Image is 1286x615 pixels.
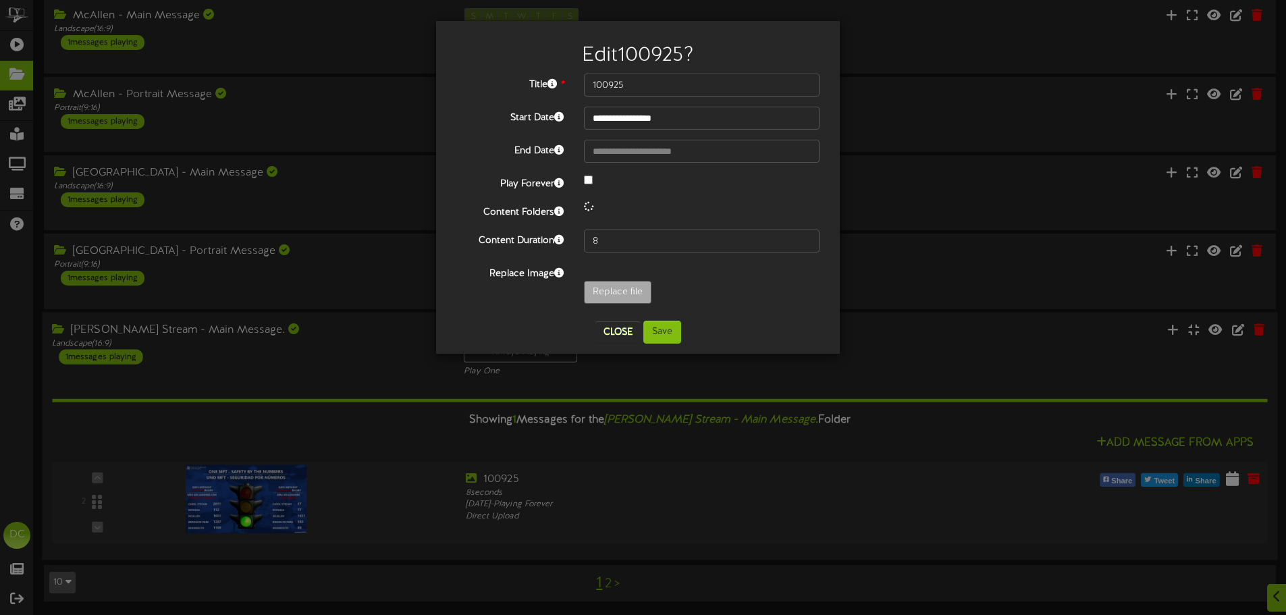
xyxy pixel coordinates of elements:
[446,74,574,92] label: Title
[584,230,820,252] input: 15
[456,45,820,67] h2: Edit 100925 ?
[595,321,641,343] button: Close
[446,140,574,158] label: End Date
[446,173,574,191] label: Play Forever
[446,107,574,125] label: Start Date
[446,201,574,219] label: Content Folders
[446,230,574,248] label: Content Duration
[643,321,681,344] button: Save
[446,263,574,281] label: Replace Image
[584,74,820,97] input: Title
